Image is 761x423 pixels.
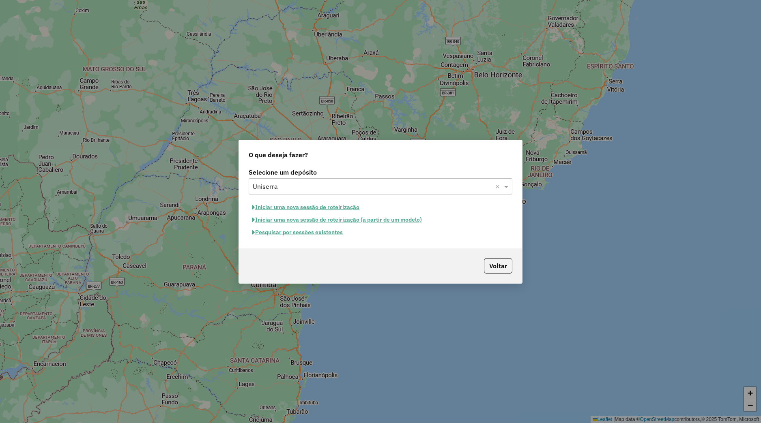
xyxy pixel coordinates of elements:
[249,214,426,226] button: Iniciar uma nova sessão de roteirização (a partir de um modelo)
[249,150,308,160] span: O que deseja fazer?
[484,258,512,273] button: Voltar
[249,226,346,239] button: Pesquisar por sessões existentes
[249,167,512,177] label: Selecione um depósito
[495,182,502,191] span: Clear all
[249,201,363,214] button: Iniciar uma nova sessão de roteirização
